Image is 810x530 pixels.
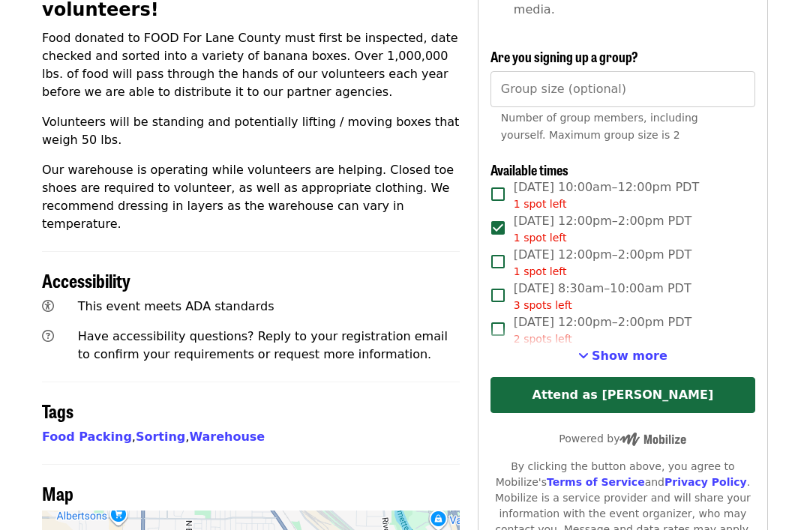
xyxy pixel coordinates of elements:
span: Accessibility [42,267,130,293]
a: Privacy Policy [664,476,747,488]
span: , [42,430,136,444]
button: See more timeslots [578,347,667,365]
span: Powered by [559,433,686,445]
img: Powered by Mobilize [619,433,686,446]
p: Food donated to FOOD For Lane County must first be inspected, date checked and sorted into a vari... [42,29,460,101]
p: Our warehouse is operating while volunteers are helping. Closed toe shoes are required to volunte... [42,161,460,233]
p: Volunteers will be standing and potentially lifting / moving boxes that weigh 50 lbs. [42,113,460,149]
span: 2 spots left [514,333,572,345]
span: Available times [490,160,568,179]
i: question-circle icon [42,329,54,343]
span: Are you signing up a group? [490,46,638,66]
input: [object Object] [490,71,755,107]
button: Attend as [PERSON_NAME] [490,377,755,413]
span: 1 spot left [514,265,567,277]
a: Terms of Service [547,476,645,488]
a: Warehouse [189,430,265,444]
span: [DATE] 12:00pm–2:00pm PDT [514,246,692,280]
a: Sorting [136,430,185,444]
span: Have accessibility questions? Reply to your registration email to confirm your requirements or re... [78,329,448,361]
span: [DATE] 12:00pm–2:00pm PDT [514,212,692,246]
span: , [136,430,189,444]
span: Tags [42,397,73,424]
span: Show more [592,349,667,363]
span: [DATE] 10:00am–12:00pm PDT [514,178,699,212]
span: This event meets ADA standards [78,299,274,313]
span: 1 spot left [514,232,567,244]
i: universal-access icon [42,299,54,313]
span: Number of group members, including yourself. Maximum group size is 2 [501,112,698,141]
span: Map [42,480,73,506]
a: Food Packing [42,430,132,444]
span: [DATE] 8:30am–10:00am PDT [514,280,691,313]
span: [DATE] 12:00pm–2:00pm PDT [514,313,692,347]
span: 3 spots left [514,299,572,311]
span: 1 spot left [514,198,567,210]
